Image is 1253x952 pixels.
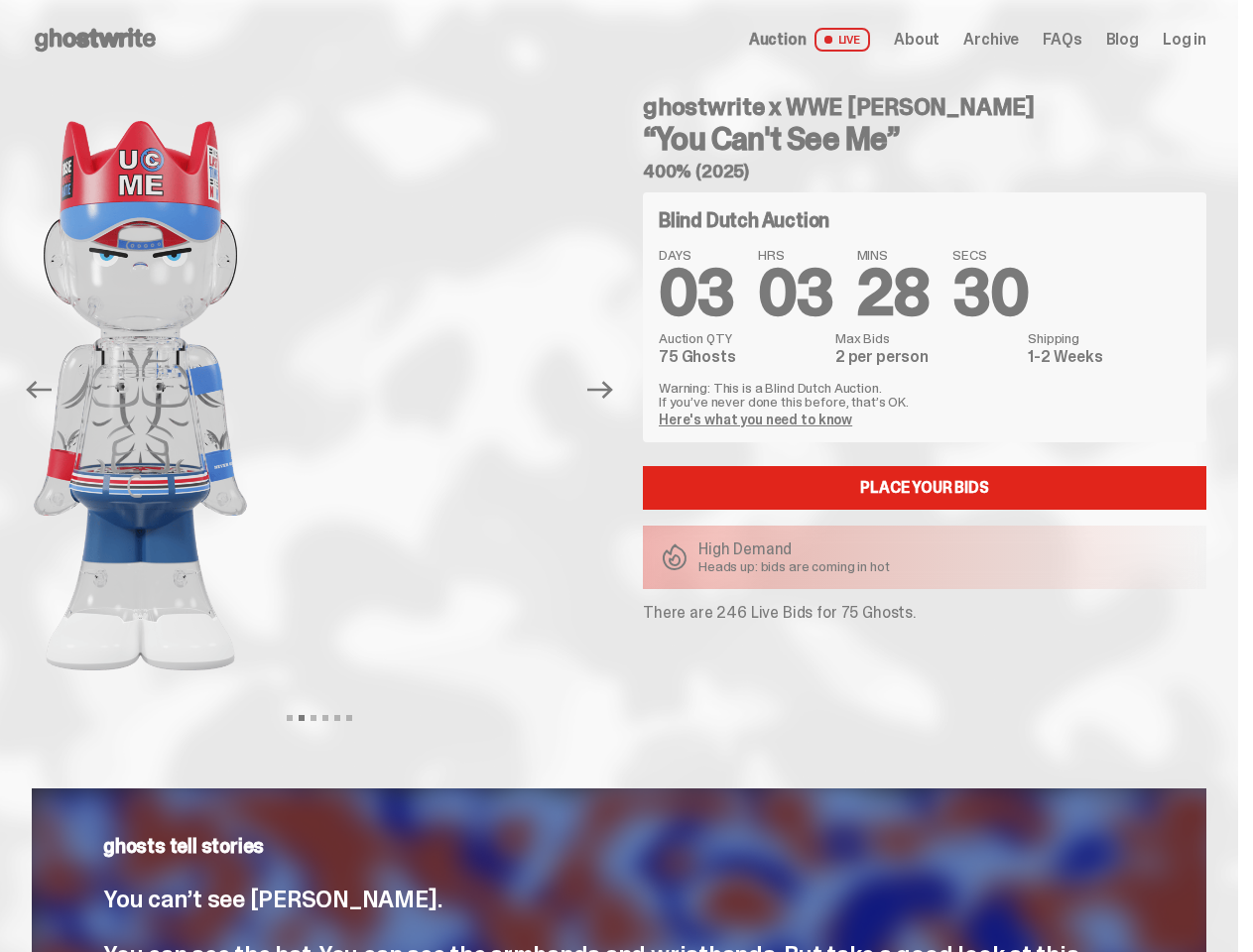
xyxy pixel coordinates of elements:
a: Archive [963,32,1019,48]
h3: “You Can't See Me” [643,123,1206,155]
a: Place your Bids [643,466,1206,510]
button: View slide 3 [311,715,316,721]
dt: Max Bids [835,331,1016,345]
a: Blog [1106,32,1139,48]
span: SECS [952,248,1028,262]
button: View slide 4 [322,715,328,721]
span: You can’t see [PERSON_NAME]. [103,884,441,914]
span: 28 [857,252,930,334]
dt: Auction QTY [659,331,823,345]
span: 30 [952,252,1028,334]
button: Next [578,368,622,412]
dd: 2 per person [835,349,1016,365]
span: 03 [758,252,833,334]
button: View slide 1 [287,715,293,721]
dt: Shipping [1028,331,1190,345]
button: View slide 6 [346,715,352,721]
dd: 1-2 Weeks [1028,349,1190,365]
button: Previous [17,368,61,412]
span: Auction [749,32,807,48]
p: ghosts tell stories [103,836,1135,856]
span: LIVE [814,28,871,52]
a: Auction LIVE [749,28,870,52]
a: Here's what you need to know [659,411,852,428]
a: About [894,32,940,48]
p: There are 246 Live Bids for 75 Ghosts. [643,605,1206,621]
button: View slide 2 [299,715,305,721]
a: FAQs [1043,32,1081,48]
h4: Blind Dutch Auction [659,210,829,230]
p: Heads up: bids are coming in hot [698,559,890,573]
button: View slide 5 [334,715,340,721]
dd: 75 Ghosts [659,349,823,365]
span: 03 [659,252,734,334]
a: Log in [1163,32,1206,48]
span: MINS [857,248,930,262]
span: DAYS [659,248,734,262]
p: High Demand [698,541,890,557]
h4: ghostwrite x WWE [PERSON_NAME] [643,95,1206,119]
img: John_Cena_Hero_3.png [463,79,969,712]
h5: 400% (2025) [643,163,1206,180]
span: HRS [758,248,833,262]
p: Warning: This is a Blind Dutch Auction. If you’ve never done this before, that’s OK. [659,381,1190,409]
